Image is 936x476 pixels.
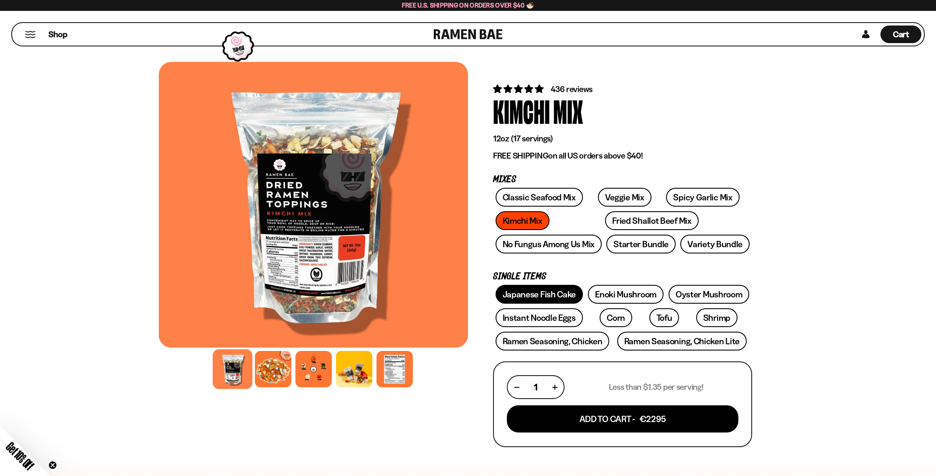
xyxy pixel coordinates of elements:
a: Tofu [649,308,679,327]
a: Spicy Garlic Mix [666,188,739,207]
a: Variety Bundle [680,235,750,253]
a: Classic Seafood Mix [496,188,583,207]
a: Instant Noodle Eggs [496,308,583,327]
button: Add To Cart - €2295 [507,405,738,432]
span: 4.76 stars [493,84,545,94]
a: Oyster Mushroom [669,285,750,304]
button: Mobile Menu Trigger [25,31,36,38]
div: Mix [553,95,583,126]
a: Enoki Mushroom [588,285,664,304]
div: Cart [880,23,921,46]
a: Shop [48,26,67,43]
a: Starter Bundle [606,235,676,253]
a: No Fungus Among Us Mix [496,235,602,253]
span: 1 [534,382,537,392]
span: 436 reviews [551,84,593,94]
span: Free U.S. Shipping on Orders over $40 🍜 [402,1,534,9]
a: Ramen Seasoning, Chicken Lite [617,332,747,351]
a: Fried Shallot Beef Mix [605,211,698,230]
p: Less than $1.35 per serving! [609,382,704,392]
div: Kimchi [493,95,550,126]
button: Close teaser [48,461,57,469]
p: 12oz (17 servings) [493,133,752,144]
strong: FREE SHIPPING [493,151,548,161]
a: Japanese Fish Cake [496,285,583,304]
p: on all US orders above $40! [493,151,752,161]
a: Shrimp [696,308,738,327]
a: Ramen Seasoning, Chicken [496,332,610,351]
a: Veggie Mix [598,188,651,207]
a: Corn [600,308,632,327]
p: Single Items [493,273,752,281]
span: Cart [893,29,909,39]
span: Shop [48,29,67,40]
span: Get 10% Off [4,440,36,472]
p: Mixes [493,176,752,184]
